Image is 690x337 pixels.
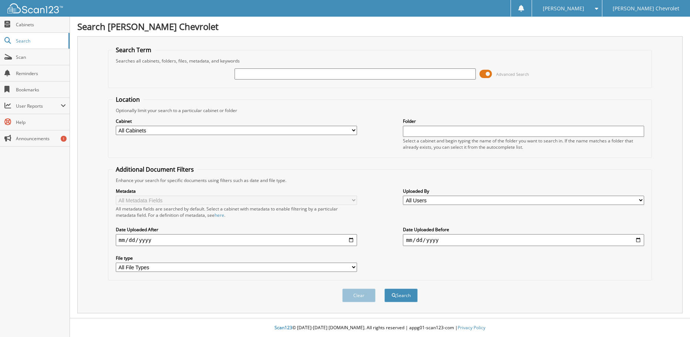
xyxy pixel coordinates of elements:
span: Scan123 [275,324,292,331]
label: Metadata [116,188,357,194]
a: Privacy Policy [458,324,485,331]
input: start [116,234,357,246]
div: 1 [61,136,67,142]
img: scan123-logo-white.svg [7,3,63,13]
label: Date Uploaded After [116,226,357,233]
input: end [403,234,644,246]
span: Bookmarks [16,87,66,93]
button: Clear [342,289,376,302]
span: Announcements [16,135,66,142]
span: Help [16,119,66,125]
button: Search [384,289,418,302]
div: Select a cabinet and begin typing the name of the folder you want to search in. If the name match... [403,138,644,150]
span: User Reports [16,103,61,109]
a: here [215,212,224,218]
label: Cabinet [116,118,357,124]
span: Scan [16,54,66,60]
span: Cabinets [16,21,66,28]
label: Folder [403,118,644,124]
div: Searches all cabinets, folders, files, metadata, and keywords [112,58,648,64]
span: [PERSON_NAME] [543,6,584,11]
span: Advanced Search [496,71,529,77]
div: Enhance your search for specific documents using filters such as date and file type. [112,177,648,183]
legend: Search Term [112,46,155,54]
h1: Search [PERSON_NAME] Chevrolet [77,20,683,33]
div: Optionally limit your search to a particular cabinet or folder [112,107,648,114]
div: © [DATE]-[DATE] [DOMAIN_NAME]. All rights reserved | appg01-scan123-com | [70,319,690,337]
span: Search [16,38,65,44]
span: [PERSON_NAME] Chevrolet [613,6,679,11]
label: Uploaded By [403,188,644,194]
legend: Location [112,95,144,104]
label: File type [116,255,357,261]
legend: Additional Document Filters [112,165,198,173]
div: All metadata fields are searched by default. Select a cabinet with metadata to enable filtering b... [116,206,357,218]
span: Reminders [16,70,66,77]
label: Date Uploaded Before [403,226,644,233]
